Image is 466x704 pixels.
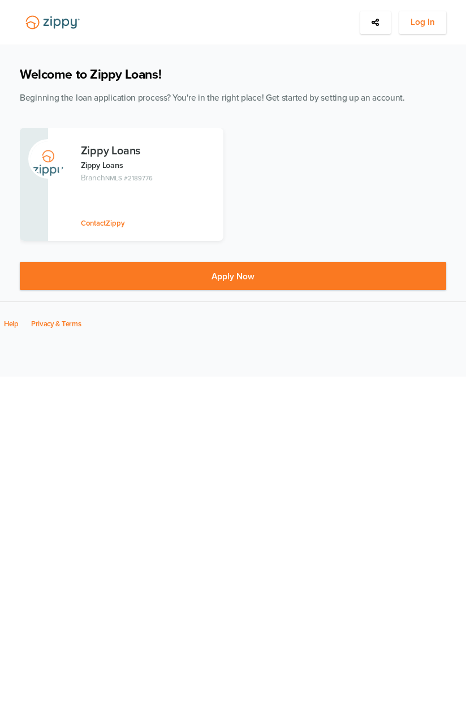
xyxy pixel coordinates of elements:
[399,11,446,34] button: Log In
[20,93,405,103] span: Beginning the loan application process? You're in the right place! Get started by setting up an a...
[81,145,219,157] h3: Zippy Loans
[4,319,19,329] a: Help
[81,173,106,183] span: Branch
[81,218,125,230] button: ContactZippy
[31,319,81,329] a: Privacy & Terms
[20,67,446,83] h1: Welcome to Zippy Loans!
[20,11,85,34] img: Lender Logo
[81,159,219,172] p: Zippy Loans
[105,174,152,182] span: NMLS #2189776
[20,262,446,290] button: Apply Now
[411,15,435,29] span: Log In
